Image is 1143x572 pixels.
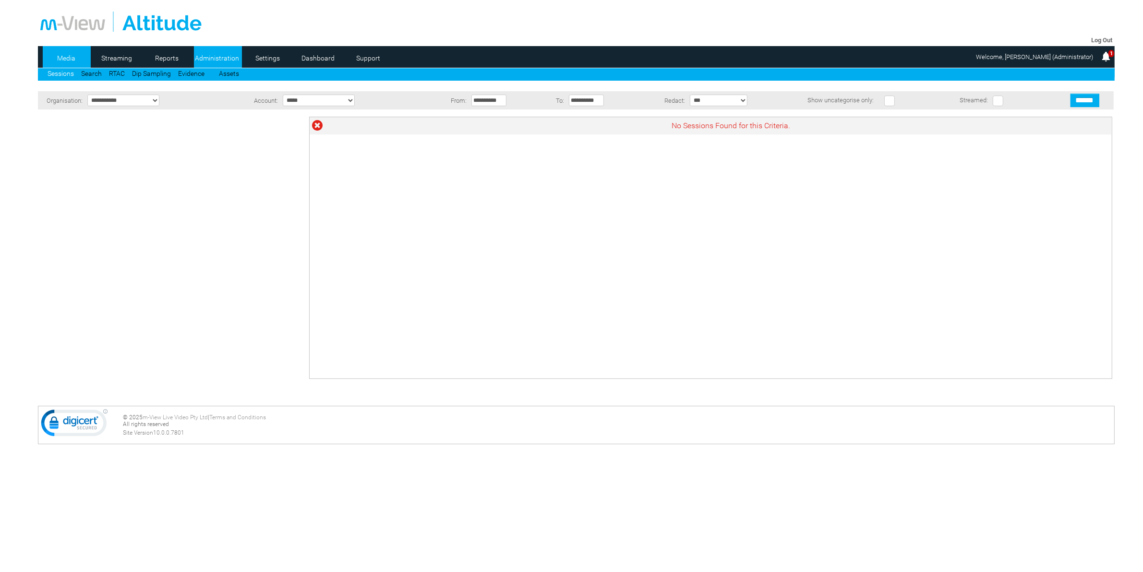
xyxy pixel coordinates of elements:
[295,51,341,65] a: Dashboard
[209,414,266,421] a: Terms and Conditions
[219,70,239,77] a: Assets
[672,121,790,130] span: No Sessions Found for this Criteria.
[976,53,1093,61] span: Welcome, [PERSON_NAME] (Administrator)
[960,97,988,104] span: Streamed:
[93,51,140,65] a: Streaming
[543,91,567,110] td: To:
[132,70,171,77] a: Dip Sampling
[81,70,102,77] a: Search
[48,70,74,77] a: Sessions
[144,51,190,65] a: Reports
[43,51,89,65] a: Media
[109,70,125,77] a: RTAC
[38,91,85,110] td: Organisation:
[123,414,1112,436] div: © 2025 | All rights reserved
[1091,37,1112,44] a: Log Out
[244,51,291,65] a: Settings
[345,51,392,65] a: Support
[1100,51,1112,62] img: bell25.png
[178,70,205,77] a: Evidence
[41,409,108,441] img: DigiCert Secured Site Seal
[640,91,687,110] td: Redact:
[431,91,469,110] td: From:
[807,97,874,104] span: Show uncategorise only:
[1108,50,1114,57] span: 1
[153,429,184,436] span: 10.0.0.7801
[143,414,208,421] a: m-View Live Video Pty Ltd
[194,51,241,65] a: Administration
[227,91,280,110] td: Account:
[123,429,1112,436] div: Site Version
